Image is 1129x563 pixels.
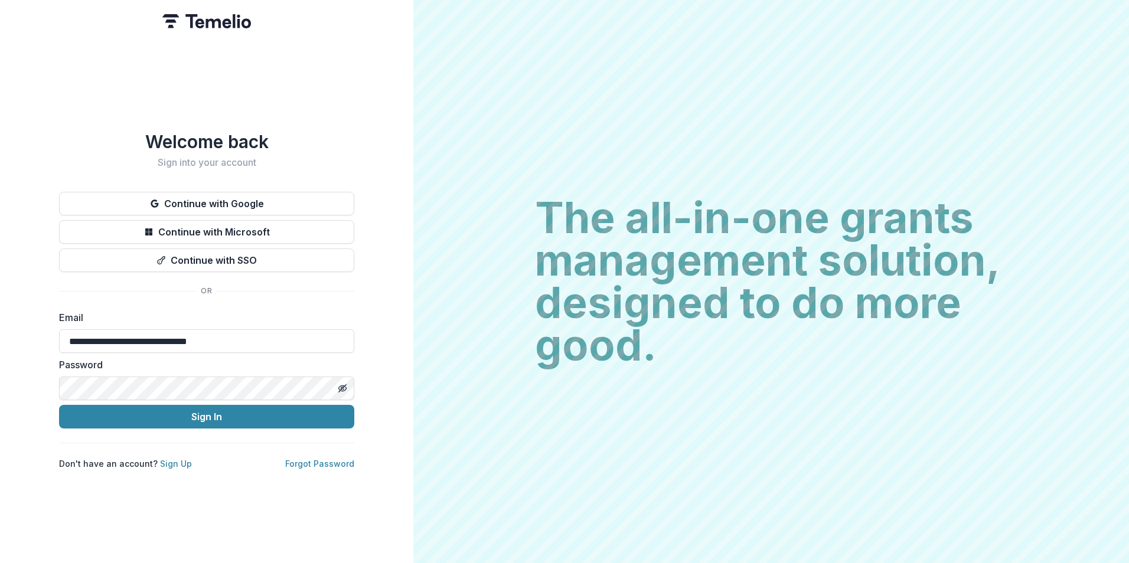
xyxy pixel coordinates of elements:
button: Continue with Google [59,192,354,215]
a: Sign Up [160,459,192,469]
button: Sign In [59,405,354,428]
label: Password [59,358,347,372]
button: Continue with Microsoft [59,220,354,244]
p: Don't have an account? [59,457,192,470]
h1: Welcome back [59,131,354,152]
h2: Sign into your account [59,157,354,168]
label: Email [59,310,347,325]
a: Forgot Password [285,459,354,469]
button: Continue with SSO [59,248,354,272]
button: Toggle password visibility [333,379,352,398]
img: Temelio [162,14,251,28]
